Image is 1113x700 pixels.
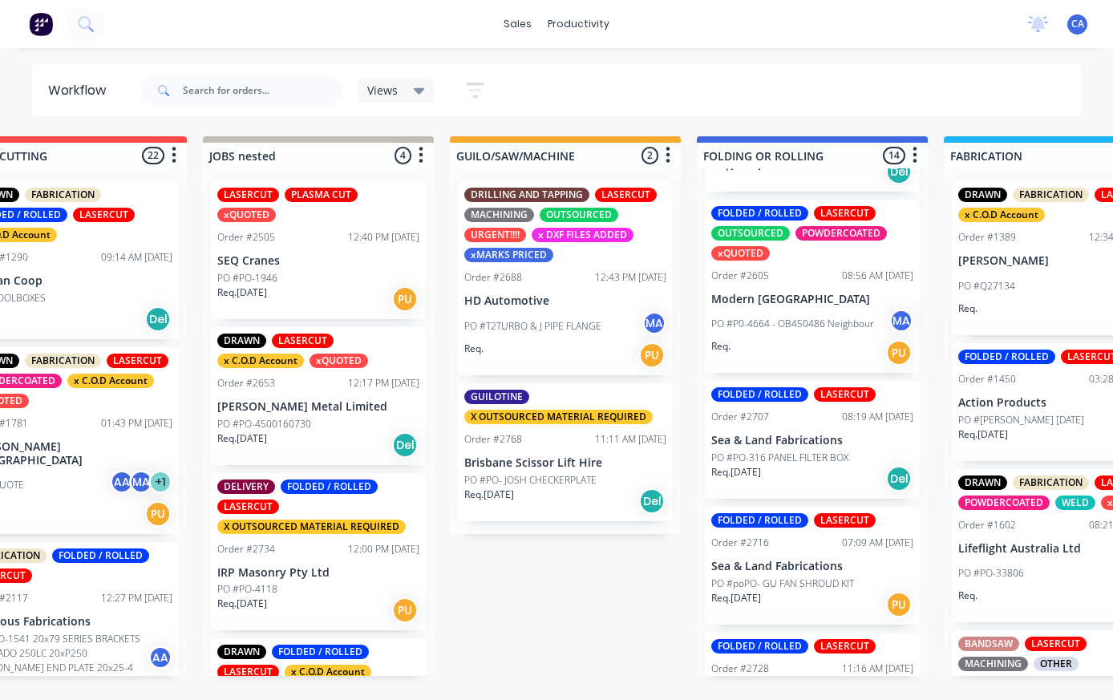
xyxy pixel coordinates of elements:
div: PU [145,501,171,527]
div: 08:56 AM [DATE] [842,269,913,283]
p: PO #T2TURBO & J PIPE FLANGE [464,319,601,334]
input: Search for orders... [183,75,342,107]
div: POWDERCOATED [958,496,1050,510]
p: PO #Q27134 [958,279,1015,293]
div: 11:11 AM [DATE] [595,432,666,447]
p: Req. [958,589,977,603]
div: Order #1602 [958,518,1016,532]
div: 11:16 AM [DATE] [842,662,913,676]
div: LASERCUT [217,665,279,679]
div: DRAWN [217,645,266,659]
div: Del [392,432,418,458]
div: FABRICATION [25,188,101,202]
div: 12:17 PM [DATE] [348,376,419,390]
div: Order #2505 [217,230,275,245]
div: xQUOTED [217,208,276,222]
div: DRAWN [217,334,266,348]
div: x C.O.D Account [285,665,371,679]
div: 12:43 PM [DATE] [595,270,666,285]
div: xQUOTED [310,354,368,368]
div: FOLDED / ROLLEDLASERCUTOrder #271607:09 AM [DATE]Sea & Land FabricationsPO #poPO- GU FAN SHROUD K... [705,507,920,625]
div: FOLDED / ROLLED [281,479,378,494]
div: LASERCUTPLASMA CUTxQUOTEDOrder #250512:40 PM [DATE]SEQ CranesPO #PO-1946Req.[DATE]PU [211,181,426,319]
div: Workflow [48,81,114,100]
div: FOLDED / ROLLEDLASERCUTOUTSOURCEDPOWDERCOATEDxQUOTEDOrder #260508:56 AM [DATE]Modern [GEOGRAPHIC_... [705,200,920,374]
div: LASERCUT [814,206,876,221]
div: Order #2716 [711,536,769,550]
div: FOLDED / ROLLEDLASERCUTOrder #270708:19 AM [DATE]Sea & Land FabricationsPO #PO-316 PANEL FILTER B... [705,381,920,499]
p: [PERSON_NAME] Metal Limited [217,400,419,414]
div: PU [639,342,665,368]
div: x C.O.D Account [67,374,154,388]
div: PLASMA CUT [285,188,358,202]
div: x DXF FILES ADDED [532,228,633,242]
p: PO #PO-4118 [217,582,277,597]
p: Req. [464,342,484,356]
div: FOLDED / ROLLED [272,645,369,659]
img: Factory [29,12,53,36]
div: OTHER [1034,657,1079,671]
p: PO #P0-4664 - OB450486 Neighbour [711,317,874,331]
p: HD Automotive [464,294,666,308]
div: Del [639,488,665,514]
div: 08:19 AM [DATE] [842,410,913,424]
div: DELIVERYFOLDED / ROLLEDLASERCUTX OUTSOURCED MATERIAL REQUIREDOrder #273412:00 PM [DATE]IRP Masonr... [211,473,426,631]
span: Views [367,82,398,99]
div: LASERCUT [1025,637,1087,651]
div: URGENT!!!! [464,228,526,242]
div: 12:40 PM [DATE] [348,230,419,245]
div: Order #2653 [217,376,275,390]
div: PU [392,286,418,312]
div: LASERCUT [814,513,876,528]
p: Sea & Land Fabrications [711,560,913,573]
div: LASERCUT [814,639,876,653]
div: PU [392,597,418,623]
p: Req. [DATE] [711,591,761,605]
p: Req. [DATE] [464,488,514,502]
p: Sea & Land Fabrications [711,434,913,447]
p: Req. [711,339,731,354]
p: Req. [958,301,977,316]
p: Modern [GEOGRAPHIC_DATA] [711,293,913,306]
div: DRILLING AND TAPPING [464,188,589,202]
div: BANDSAW [958,637,1019,651]
div: DRAWNLASERCUTx C.O.D AccountxQUOTEDOrder #265312:17 PM [DATE][PERSON_NAME] Metal LimitedPO #PO-45... [211,327,426,465]
div: FOLDED / ROLLED [711,206,808,221]
div: LASERCUT [814,387,876,402]
div: LASERCUT [107,354,168,368]
div: xQUOTED [711,246,770,261]
div: Order #2707 [711,410,769,424]
p: Req. [DATE] [217,285,267,300]
div: Del [886,159,912,184]
div: Del [886,466,912,492]
span: CA [1071,17,1084,31]
div: LASERCUT [73,208,135,222]
div: FOLDED / ROLLED [711,639,808,653]
div: 09:14 AM [DATE] [101,250,172,265]
div: GUILOTINE [464,390,529,404]
div: FOLDED / ROLLED [711,513,808,528]
div: Order #1389 [958,230,1016,245]
div: FOLDED / ROLLED [958,350,1055,364]
div: DRAWN [958,475,1007,490]
p: PO #poPO- GU FAN SHROUD KIT [711,577,854,591]
div: 12:00 PM [DATE] [348,542,419,556]
div: DELIVERY [217,479,275,494]
div: POWDERCOATED [795,226,887,241]
div: FABRICATION [1013,475,1089,490]
div: LASERCUT [217,500,279,514]
div: 01:43 PM [DATE] [101,416,172,431]
div: PU [886,592,912,617]
div: Order #2728 [711,662,769,676]
div: OUTSOURCED [540,208,618,222]
p: PO #PO-1946 [217,271,277,285]
div: DRILLING AND TAPPINGLASERCUTMACHININGOUTSOURCEDURGENT!!!!x DXF FILES ADDEDxMARKS PRICEDOrder #268... [458,181,673,375]
div: Order #2605 [711,269,769,283]
p: PO #PO-4500160730 [217,417,311,431]
div: FOLDED / ROLLED [711,387,808,402]
div: sales [496,12,540,36]
p: IRP Masonry Pty Ltd [217,566,419,580]
div: GUILOTINEX OUTSOURCED MATERIAL REQUIREDOrder #276811:11 AM [DATE]Brisbane Scissor Lift HirePO #PO... [458,383,673,521]
div: OUTSOURCED [711,226,790,241]
div: AA [148,645,172,670]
